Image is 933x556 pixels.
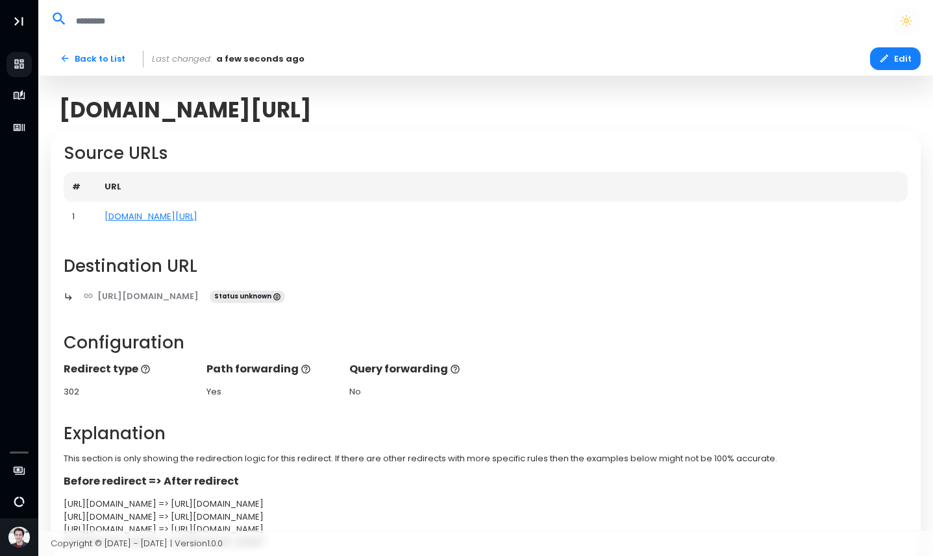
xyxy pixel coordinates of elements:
[64,424,908,444] h2: Explanation
[51,47,134,70] a: Back to List
[96,172,908,202] th: URL
[6,9,31,34] button: Toggle Aside
[105,210,197,223] a: [DOMAIN_NAME][URL]
[64,498,908,511] div: [URL][DOMAIN_NAME] => [URL][DOMAIN_NAME]
[216,53,305,66] span: a few seconds ago
[349,361,480,377] p: Query forwarding
[349,385,480,398] div: No
[72,210,88,223] div: 1
[64,474,908,489] p: Before redirect => After redirect
[59,97,312,123] span: [DOMAIN_NAME][URL]
[64,523,908,536] div: [URL][DOMAIN_NAME] => [URL][DOMAIN_NAME]
[64,385,194,398] div: 302
[64,452,908,465] p: This section is only showing the redirection logic for this redirect. If there are other redirect...
[870,47,921,70] button: Edit
[64,511,908,524] div: [URL][DOMAIN_NAME] => [URL][DOMAIN_NAME]
[206,385,337,398] div: Yes
[64,172,96,202] th: #
[64,361,194,377] p: Redirect type
[74,285,208,308] a: [URL][DOMAIN_NAME]
[64,256,908,276] h2: Destination URL
[210,291,285,304] span: Status unknown
[64,143,908,163] h2: Source URLs
[152,53,212,66] span: Last changed:
[206,361,337,377] p: Path forwarding
[51,537,223,550] span: Copyright © [DATE] - [DATE] | Version 1.0.0
[8,527,30,548] img: Avatar
[64,333,908,353] h2: Configuration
